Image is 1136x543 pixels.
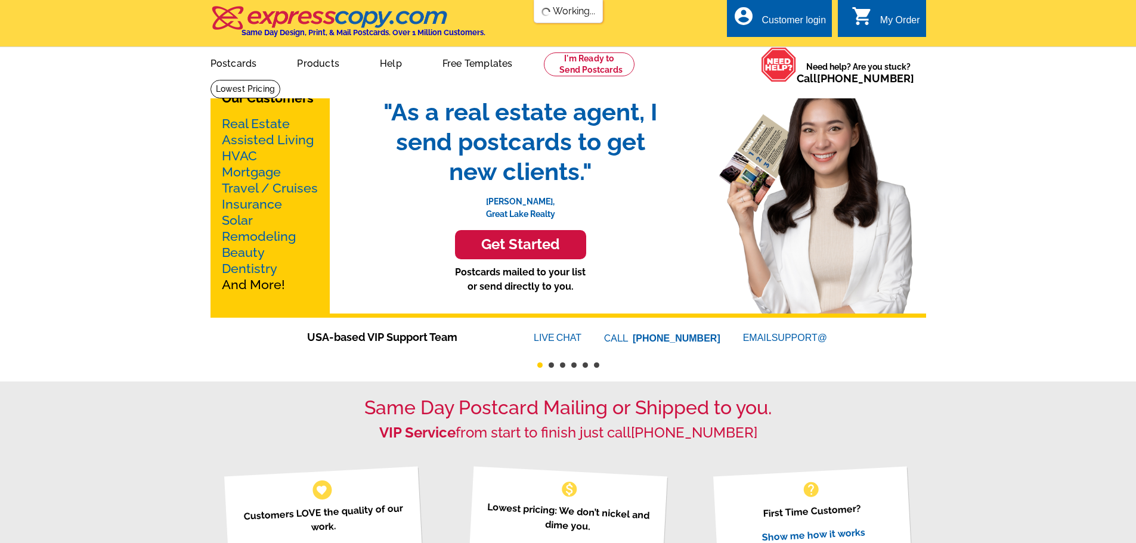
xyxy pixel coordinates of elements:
[222,229,296,244] a: Remodeling
[534,333,581,343] a: LIVECHAT
[797,72,914,85] span: Call
[222,197,282,212] a: Insurance
[772,331,829,345] font: SUPPORT@
[762,526,865,543] a: Show me how it works
[631,424,757,441] a: [PHONE_NUMBER]
[315,483,328,496] span: favorite
[801,480,821,499] span: help
[728,499,896,523] p: First Time Customer?
[211,14,485,37] a: Same Day Design, Print, & Mail Postcards. Over 1 Million Customers.
[852,13,920,28] a: shopping_cart My Order
[880,15,920,32] div: My Order
[372,97,670,187] span: "As a real estate agent, I send postcards to get new clients."
[278,48,358,76] a: Products
[222,245,265,260] a: Beauty
[541,7,550,17] img: loading...
[222,116,318,293] p: And More!
[762,15,826,32] div: Customer login
[211,396,926,419] h1: Same Day Postcard Mailing or Shipped to you.
[372,265,670,294] p: Postcards mailed to your list or send directly to you.
[222,116,290,131] a: Real Estate
[549,362,554,368] button: 2 of 6
[571,362,577,368] button: 4 of 6
[379,424,456,441] strong: VIP Service
[361,48,421,76] a: Help
[560,362,565,368] button: 3 of 6
[604,331,630,346] font: CALL
[222,261,277,276] a: Dentistry
[191,48,276,76] a: Postcards
[211,424,926,442] h2: from start to finish just call
[239,501,408,538] p: Customers LOVE the quality of our work.
[222,132,314,147] a: Assisted Living
[733,13,826,28] a: account_circle Customer login
[423,48,532,76] a: Free Templates
[852,5,873,27] i: shopping_cart
[743,333,829,343] a: EMAILSUPPORT@
[470,236,571,253] h3: Get Started
[761,47,797,82] img: help
[242,28,485,37] h4: Same Day Design, Print, & Mail Postcards. Over 1 Million Customers.
[537,362,543,368] button: 1 of 6
[222,181,318,196] a: Travel / Cruises
[372,230,670,259] a: Get Started
[560,480,579,499] span: monetization_on
[222,165,281,179] a: Mortgage
[222,148,257,163] a: HVAC
[484,499,652,537] p: Lowest pricing: We don’t nickel and dime you.
[372,187,670,221] p: [PERSON_NAME], Great Lake Realty
[817,72,914,85] a: [PHONE_NUMBER]
[583,362,588,368] button: 5 of 6
[534,331,556,345] font: LIVE
[594,362,599,368] button: 6 of 6
[307,329,498,345] span: USA-based VIP Support Team
[797,61,920,85] span: Need help? Are you stuck?
[222,213,253,228] a: Solar
[733,5,754,27] i: account_circle
[633,333,720,343] a: [PHONE_NUMBER]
